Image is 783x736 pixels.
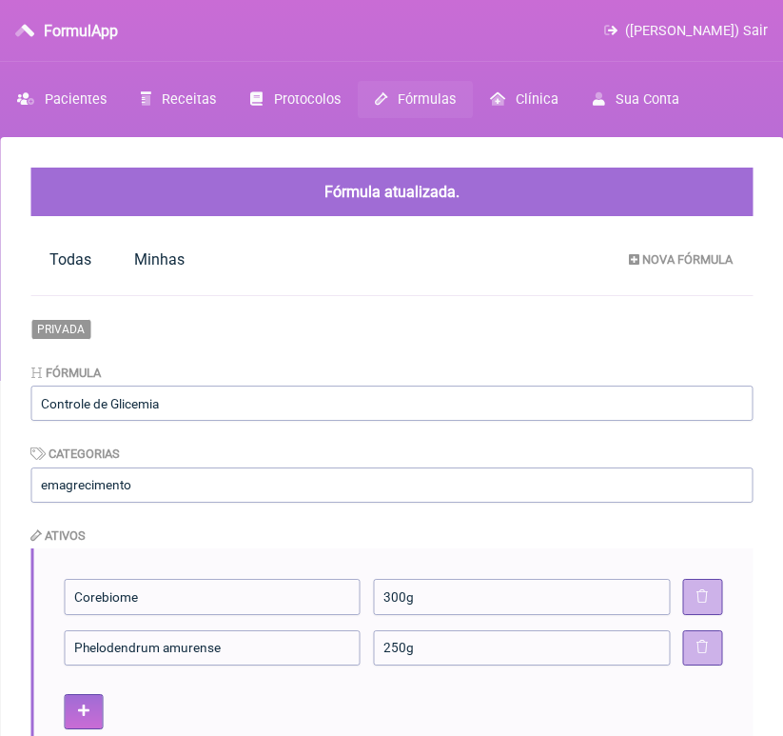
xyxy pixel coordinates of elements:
span: Clínica [516,91,558,108]
label: Ativos [30,528,86,543]
a: Receitas [124,81,233,118]
span: Todas [49,250,91,269]
input: Elixir da vida [30,386,753,421]
a: Clínica [473,81,576,118]
label: Fórmula [30,366,101,380]
span: Nova Fórmula [642,252,733,267]
span: ([PERSON_NAME]) Sair [625,23,768,39]
span: Receitas [162,91,216,108]
a: Sua Conta [576,81,696,118]
h3: FormulApp [44,22,118,40]
span: Sua Conta [616,91,679,108]
input: milagroso [30,467,753,503]
span: Pacientes [45,91,107,108]
a: ([PERSON_NAME]) Sair [604,23,768,39]
a: Fórmulas [358,81,473,118]
a: Todas [30,239,110,280]
span: Protocolos [274,91,341,108]
div: Fórmula atualizada. [30,168,753,216]
span: Privada [30,319,91,340]
span: Minhas [134,250,185,269]
span: Fórmulas [398,91,456,108]
label: Categorias [30,447,120,461]
a: Protocolos [233,81,357,118]
a: Minhas [115,239,204,280]
a: Nova Fórmula [614,243,748,275]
